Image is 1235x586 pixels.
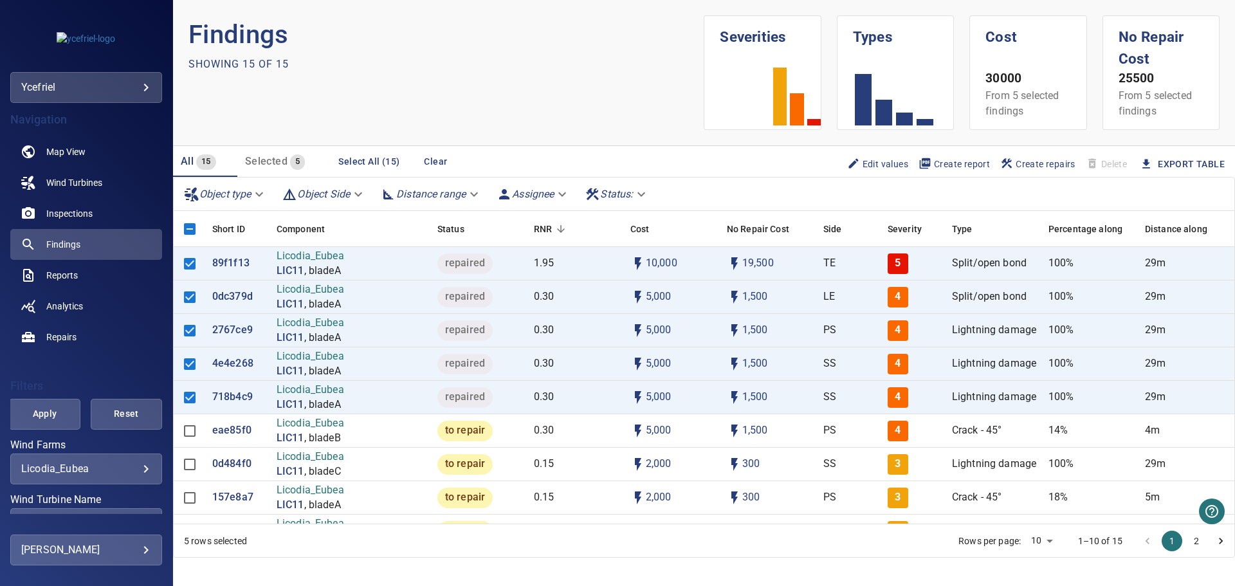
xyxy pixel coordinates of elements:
[212,524,253,538] a: 2148171
[646,490,672,505] p: 2,000
[952,390,1036,405] p: Lightning damage
[534,524,554,538] p: 0.15
[895,390,901,405] p: 4
[212,356,253,371] a: 4e4e268
[304,464,341,479] p: , bladeC
[21,540,151,560] div: [PERSON_NAME]
[895,457,901,472] p: 3
[277,249,344,264] p: Licodia_Eubea
[277,498,304,513] a: LIC11
[212,423,252,438] p: eae85f0
[277,331,304,345] a: LIC11
[895,423,901,438] p: 4
[1211,531,1231,551] button: Go to next page
[46,300,83,313] span: Analytics
[952,289,1027,304] p: Split/open bond
[646,457,672,472] p: 2,000
[630,356,646,372] svg: Auto cost
[1162,531,1182,551] button: page 1
[630,211,650,247] div: The base labour and equipment costs to repair the finding. Does not include the loss of productio...
[206,211,270,247] div: Short ID
[727,356,742,372] svg: Auto impact
[491,183,574,205] div: Assignee
[297,188,350,200] em: Object Side
[333,150,405,174] button: Select All (15)
[277,282,344,297] p: Licodia_Eubea
[853,16,938,48] h1: Types
[958,535,1021,547] p: Rows per page:
[277,464,304,479] a: LIC11
[437,423,493,438] span: to repair
[823,490,836,505] p: PS
[212,289,253,304] p: 0dc379d
[720,16,805,48] h1: Severities
[817,211,881,247] div: Side
[727,457,742,472] svg: Auto impact
[212,256,250,271] a: 89f1f13
[742,356,768,371] p: 1,500
[10,291,162,322] a: analytics noActive
[895,490,901,505] p: 3
[437,390,493,405] span: repaired
[304,498,341,513] p: , bladeA
[720,211,817,247] div: No Repair Cost
[823,390,836,405] p: SS
[646,356,672,371] p: 5,000
[10,380,162,392] h4: Filters
[212,490,253,505] a: 157e8a7
[646,256,677,271] p: 10,000
[823,256,836,271] p: TE
[396,188,466,200] em: Distance range
[437,490,493,505] span: to repair
[534,211,552,247] div: Repair Now Ratio: The ratio of the additional incurred cost of repair in 1 year and the cost of r...
[534,423,554,438] p: 0.30
[437,524,493,538] span: to repair
[437,211,464,247] div: Status
[277,398,304,412] p: LIC11
[1186,531,1207,551] button: Go to page 2
[527,211,624,247] div: RNR
[727,211,789,247] div: Projected additional costs incurred by waiting 1 year to repair. This is a function of possible i...
[1026,531,1057,550] div: 10
[913,153,995,175] button: Create report
[437,289,493,304] span: repaired
[823,457,836,472] p: SS
[290,154,305,169] span: 5
[630,457,646,472] svg: Auto cost
[1048,256,1074,271] p: 100%
[630,289,646,305] svg: Auto cost
[742,256,774,271] p: 19,500
[304,297,341,312] p: , bladeA
[277,183,370,205] div: Object Side
[277,431,304,446] a: LIC11
[646,423,672,438] p: 5,000
[1145,457,1166,472] p: 29m
[1048,211,1122,247] div: Percentage along
[895,524,901,538] p: 3
[437,457,493,472] span: to repair
[277,316,344,331] p: Licodia_Eubea
[742,423,768,438] p: 1,500
[742,289,768,304] p: 1,500
[277,416,344,431] p: Licodia_Eubea
[437,323,493,338] span: repaired
[212,211,245,247] div: Short ID
[727,256,742,271] svg: Auto impact
[10,508,162,539] div: Wind Turbine Name
[1135,531,1233,551] nav: pagination navigation
[952,323,1036,338] p: Lightning damage
[304,431,341,446] p: , bladeB
[1048,289,1074,304] p: 100%
[1145,390,1166,405] p: 29m
[742,524,760,538] p: 300
[727,390,742,405] svg: Auto impact
[895,356,901,371] p: 4
[552,220,570,238] button: Sort
[277,264,304,279] a: LIC11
